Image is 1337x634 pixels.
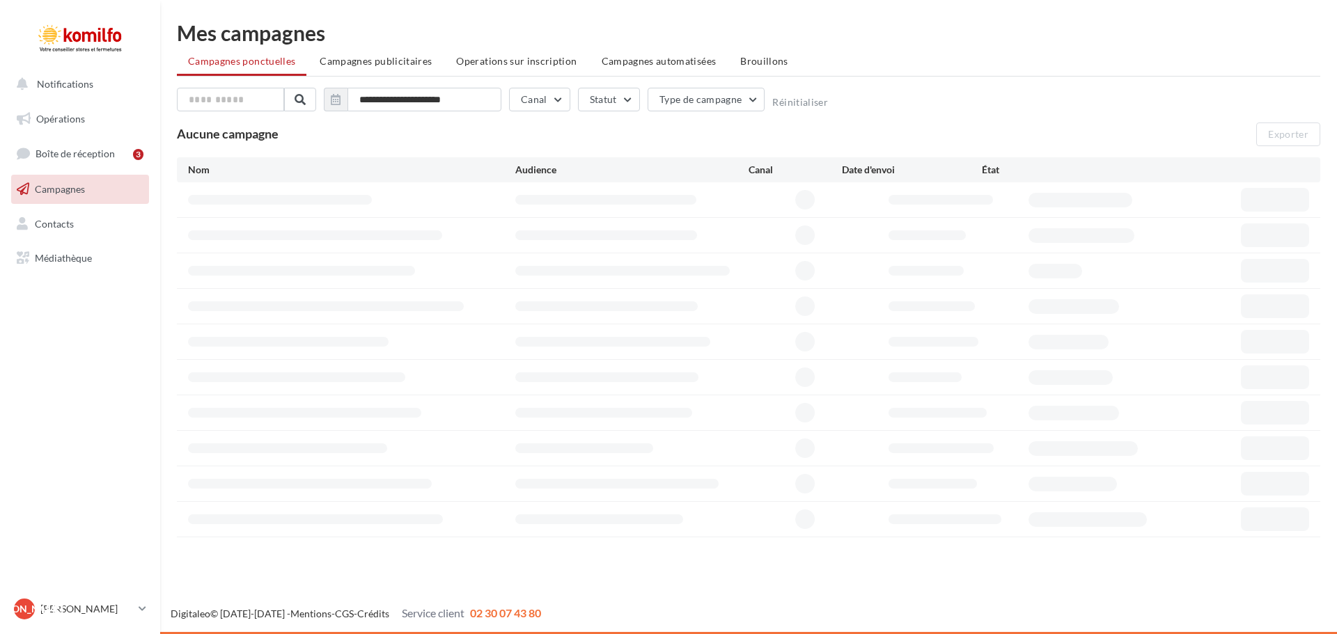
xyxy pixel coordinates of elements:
a: Médiathèque [8,244,152,273]
button: Canal [509,88,570,111]
button: Exporter [1256,122,1320,146]
button: Type de campagne [648,88,765,111]
span: © [DATE]-[DATE] - - - [171,608,541,619]
a: Opérations [8,104,152,134]
a: Digitaleo [171,608,210,619]
span: Brouillons [740,55,788,67]
span: Médiathèque [35,252,92,264]
span: Campagnes automatisées [602,55,717,67]
div: Nom [188,163,515,177]
a: Boîte de réception3 [8,138,152,168]
button: Notifications [8,70,146,99]
p: [PERSON_NAME] [40,602,133,616]
button: Statut [578,88,640,111]
a: Contacts [8,209,152,239]
span: Operations sur inscription [456,55,577,67]
span: Campagnes [35,183,85,195]
a: Mentions [290,608,331,619]
a: [PERSON_NAME] [PERSON_NAME] [11,596,149,622]
span: Service client [402,606,464,619]
a: Crédits [357,608,389,619]
div: Canal [749,163,842,177]
div: État [982,163,1122,177]
span: Boîte de réception [36,148,115,159]
div: Date d'envoi [842,163,982,177]
span: 02 30 07 43 80 [470,606,541,619]
span: Contacts [35,217,74,229]
span: Campagnes publicitaires [320,55,432,67]
span: Notifications [37,78,93,90]
span: Opérations [36,113,85,125]
div: Mes campagnes [177,22,1320,43]
a: Campagnes [8,175,152,204]
a: CGS [335,608,354,619]
div: Audience [515,163,749,177]
span: Aucune campagne [177,126,279,141]
div: 3 [133,149,143,160]
button: Réinitialiser [772,97,828,108]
